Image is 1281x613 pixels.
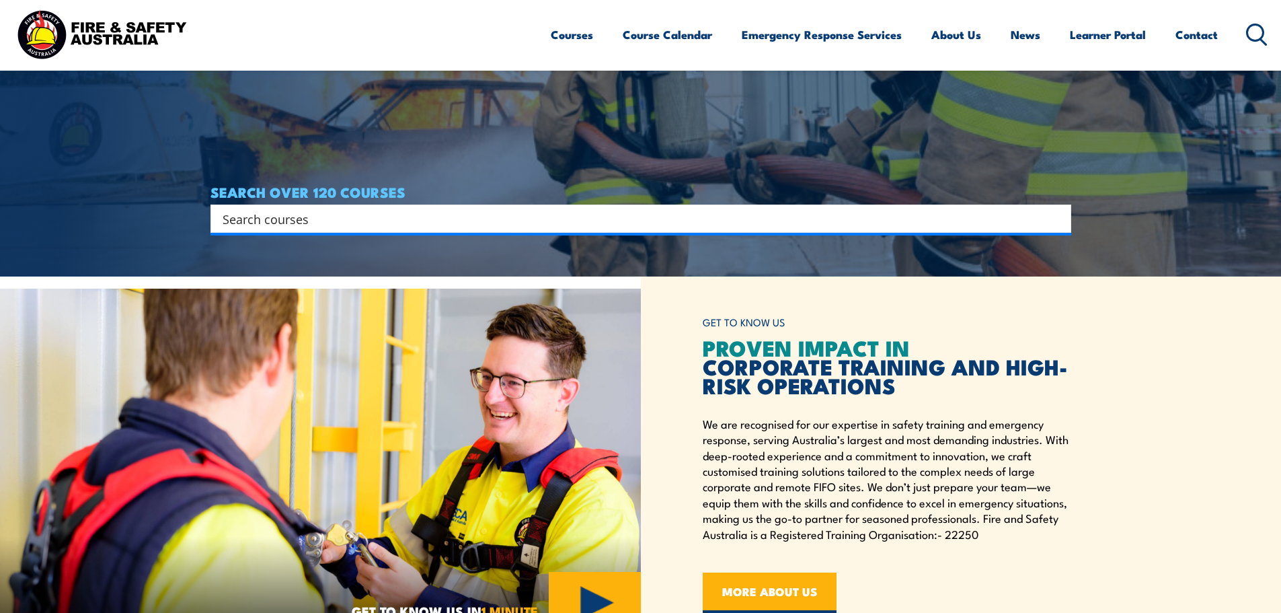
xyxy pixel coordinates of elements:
a: Course Calendar [623,17,712,52]
button: Search magnifier button [1048,209,1066,228]
a: About Us [931,17,981,52]
a: Courses [551,17,593,52]
h2: CORPORATE TRAINING AND HIGH-RISK OPERATIONS [703,338,1071,394]
p: We are recognised for our expertise in safety training and emergency response, serving Australia’... [703,416,1071,542]
a: Contact [1175,17,1218,52]
a: MORE ABOUT US [703,573,837,613]
h6: GET TO KNOW US [703,310,1071,335]
span: PROVEN IMPACT IN [703,330,910,364]
input: Search input [223,209,1042,229]
form: Search form [225,209,1044,228]
a: Emergency Response Services [742,17,902,52]
a: Learner Portal [1070,17,1146,52]
a: News [1011,17,1040,52]
h4: SEARCH OVER 120 COURSES [210,184,1071,199]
